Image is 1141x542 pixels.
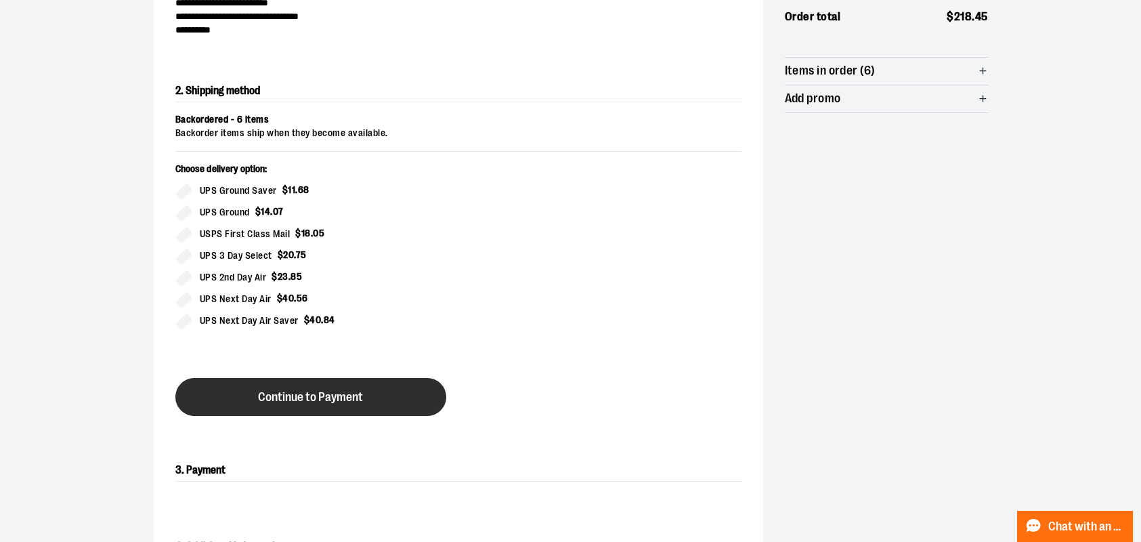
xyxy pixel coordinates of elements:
[294,293,297,304] span: .
[200,226,290,242] span: USPS First Class Mail
[1048,520,1125,533] span: Chat with an Expert
[1017,511,1134,542] button: Chat with an Expert
[175,459,741,482] h2: 3. Payment
[278,271,288,282] span: 23
[200,270,267,285] span: UPS 2nd Day Air
[270,206,273,217] span: .
[313,228,324,238] span: 05
[277,293,283,304] span: $
[295,184,298,195] span: .
[273,206,284,217] span: 07
[297,293,308,304] span: 56
[296,249,307,260] span: 75
[785,64,876,77] span: Items in order (6)
[321,314,324,325] span: .
[175,205,192,221] input: UPS Ground$14.07
[972,10,975,23] span: .
[200,313,299,329] span: UPS Next Day Air Saver
[175,183,192,199] input: UPS Ground Saver$11.68
[175,226,192,243] input: USPS First Class Mail$18.05
[947,10,954,23] span: $
[290,271,302,282] span: 85
[295,228,301,238] span: $
[304,314,310,325] span: $
[282,293,294,304] span: 40
[200,183,277,199] span: UPS Ground Saver
[309,314,321,325] span: 40
[175,248,192,264] input: UPS 3 Day Select$20.75
[278,249,284,260] span: $
[272,271,278,282] span: $
[200,205,250,220] span: UPS Ground
[175,113,741,127] div: Backordered - 6 items
[200,291,272,307] span: UPS Next Day Air
[785,58,988,85] button: Items in order (6)
[294,249,296,260] span: .
[283,249,294,260] span: 20
[311,228,314,238] span: .
[175,291,192,308] input: UPS Next Day Air$40.56
[282,184,288,195] span: $
[175,313,192,329] input: UPS Next Day Air Saver$40.84
[288,184,295,195] span: 11
[785,8,841,26] span: Order total
[975,10,988,23] span: 45
[261,206,270,217] span: 14
[200,248,272,264] span: UPS 3 Day Select
[301,228,311,238] span: 18
[175,270,192,286] input: UPS 2nd Day Air$23.85
[785,92,841,105] span: Add promo
[175,163,448,183] p: Choose delivery option:
[288,271,291,282] span: .
[785,85,988,112] button: Add promo
[258,391,363,404] span: Continue to Payment
[175,80,741,102] h2: 2. Shipping method
[298,184,309,195] span: 68
[954,10,972,23] span: 218
[255,206,261,217] span: $
[175,378,446,416] button: Continue to Payment
[175,127,741,140] div: Backorder items ship when they become available.
[324,314,335,325] span: 84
